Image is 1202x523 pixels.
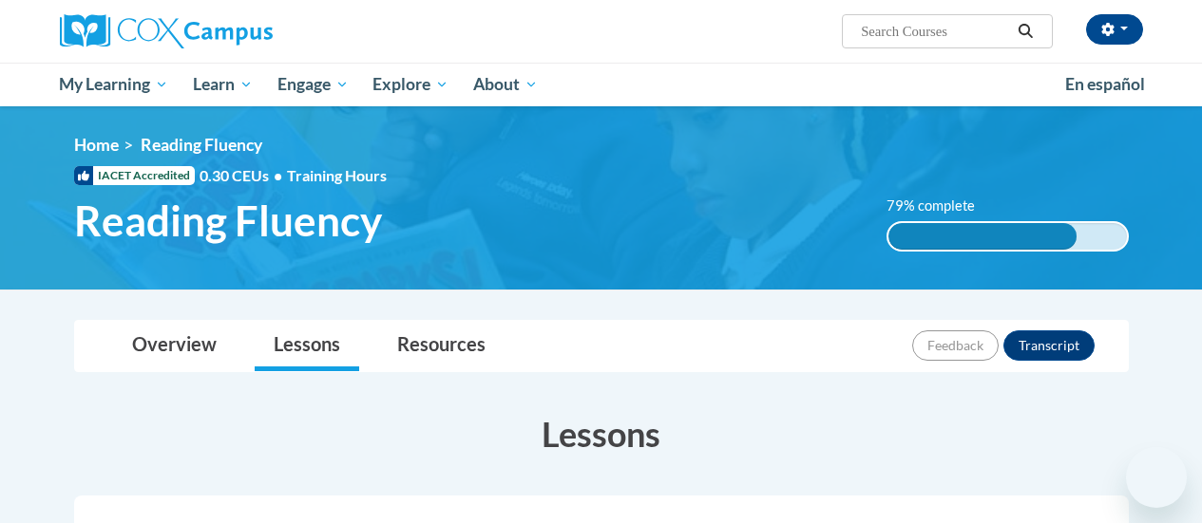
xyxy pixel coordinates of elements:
img: Cox Campus [60,14,273,48]
a: Engage [265,63,361,106]
span: 0.30 CEUs [200,165,287,186]
input: Search Courses [859,20,1011,43]
a: Lessons [255,321,359,371]
span: My Learning [59,73,168,96]
span: Reading Fluency [141,135,262,155]
a: My Learning [48,63,181,106]
a: About [461,63,550,106]
span: Engage [277,73,349,96]
span: Learn [193,73,253,96]
span: • [274,166,282,184]
button: Account Settings [1086,14,1143,45]
button: Search [1011,20,1040,43]
label: 79% complete [887,196,996,216]
a: Learn [181,63,265,106]
a: Cox Campus [60,14,402,48]
span: About [473,73,538,96]
a: Explore [360,63,461,106]
a: En español [1053,65,1157,104]
div: 79% complete [888,223,1077,250]
button: Transcript [1003,330,1095,361]
h3: Lessons [74,410,1129,458]
a: Home [74,135,119,155]
iframe: Button to launch messaging window [1126,447,1187,508]
span: Explore [372,73,448,96]
button: Feedback [912,330,999,361]
span: Training Hours [287,166,387,184]
span: Reading Fluency [74,196,382,246]
div: Main menu [46,63,1157,106]
span: IACET Accredited [74,166,195,185]
a: Resources [378,321,505,371]
a: Overview [113,321,236,371]
span: En español [1065,74,1145,94]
